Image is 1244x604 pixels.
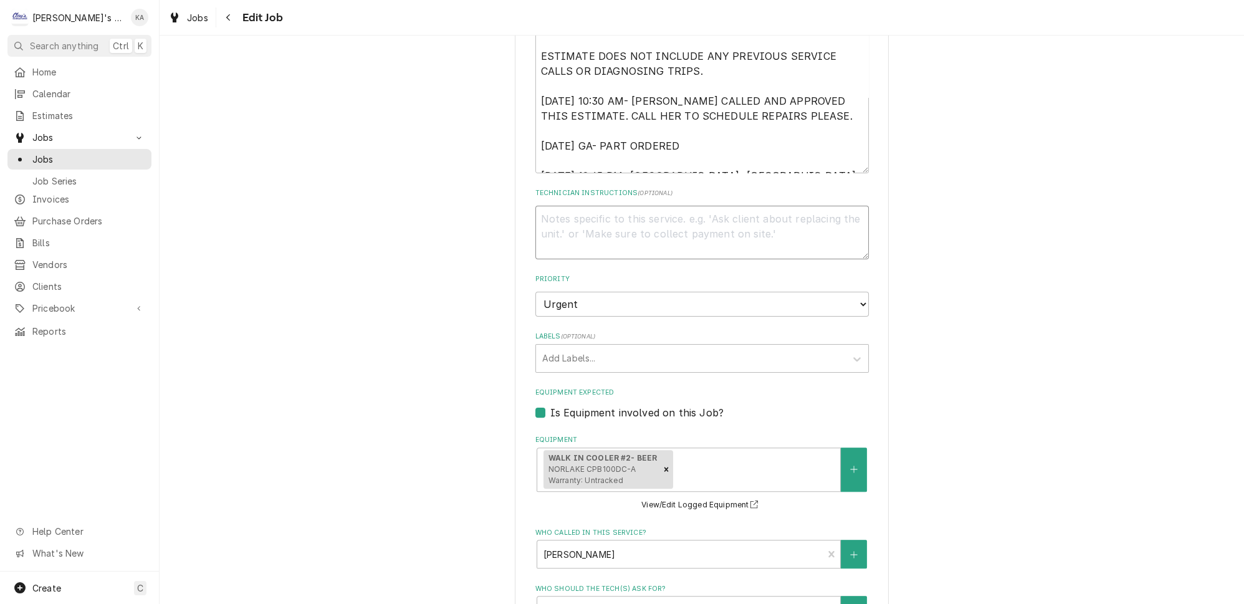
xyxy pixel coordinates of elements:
div: [PERSON_NAME]'s Refrigeration [32,11,124,24]
span: Invoices [32,193,145,206]
div: C [11,9,29,26]
a: Clients [7,276,151,297]
span: Purchase Orders [32,214,145,228]
button: Create New Equipment [841,448,867,492]
a: Go to Jobs [7,127,151,148]
span: C [137,582,143,595]
a: Purchase Orders [7,211,151,231]
label: Labels [535,332,869,342]
div: Remove [object Object] [659,450,673,489]
a: Go to What's New [7,543,151,563]
span: Pricebook [32,302,127,315]
span: Estimates [32,109,145,122]
label: Who should the tech(s) ask for? [535,584,869,594]
a: Go to Help Center [7,521,151,542]
span: Search anything [30,39,98,52]
div: KA [131,9,148,26]
a: Bills [7,232,151,253]
span: NORLAKE CPB100DC-A Warranty: Untracked [548,464,636,485]
a: Estimates [7,105,151,126]
a: Job Series [7,171,151,191]
span: Job Series [32,175,145,188]
label: Who called in this service? [535,528,869,538]
span: What's New [32,547,144,560]
a: Go to Pricebook [7,298,151,319]
span: Help Center [32,525,144,538]
span: Clients [32,280,145,293]
div: Clay's Refrigeration's Avatar [11,9,29,26]
div: Who called in this service? [535,528,869,568]
a: Invoices [7,189,151,209]
span: Edit Job [239,9,283,26]
a: Jobs [7,149,151,170]
label: Equipment [535,435,869,445]
svg: Create New Contact [850,550,858,559]
span: Bills [32,236,145,249]
label: Is Equipment involved on this Job? [550,405,724,420]
span: Vendors [32,258,145,271]
strong: WALK IN COOLER #2- BEER [548,453,658,463]
span: Reports [32,325,145,338]
div: Equipment Expected [535,388,869,419]
div: Technician Instructions [535,188,869,259]
span: K [138,39,143,52]
span: Jobs [32,153,145,166]
span: Jobs [187,11,208,24]
div: Korey Austin's Avatar [131,9,148,26]
a: Jobs [163,7,213,28]
button: Create New Contact [841,540,867,568]
a: Vendors [7,254,151,275]
button: View/Edit Logged Equipment [639,497,764,513]
a: Reports [7,321,151,342]
a: Calendar [7,84,151,104]
label: Technician Instructions [535,188,869,198]
div: Equipment [535,435,869,512]
label: Equipment Expected [535,388,869,398]
span: ( optional ) [638,189,672,196]
button: Navigate back [219,7,239,27]
div: Priority [535,274,869,316]
svg: Create New Equipment [850,465,858,474]
span: ( optional ) [560,333,595,340]
span: Calendar [32,87,145,100]
span: Ctrl [113,39,129,52]
button: Search anythingCtrlK [7,35,151,57]
label: Priority [535,274,869,284]
div: Labels [535,332,869,372]
span: Jobs [32,131,127,144]
a: Home [7,62,151,82]
span: Home [32,65,145,79]
span: Create [32,583,61,593]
